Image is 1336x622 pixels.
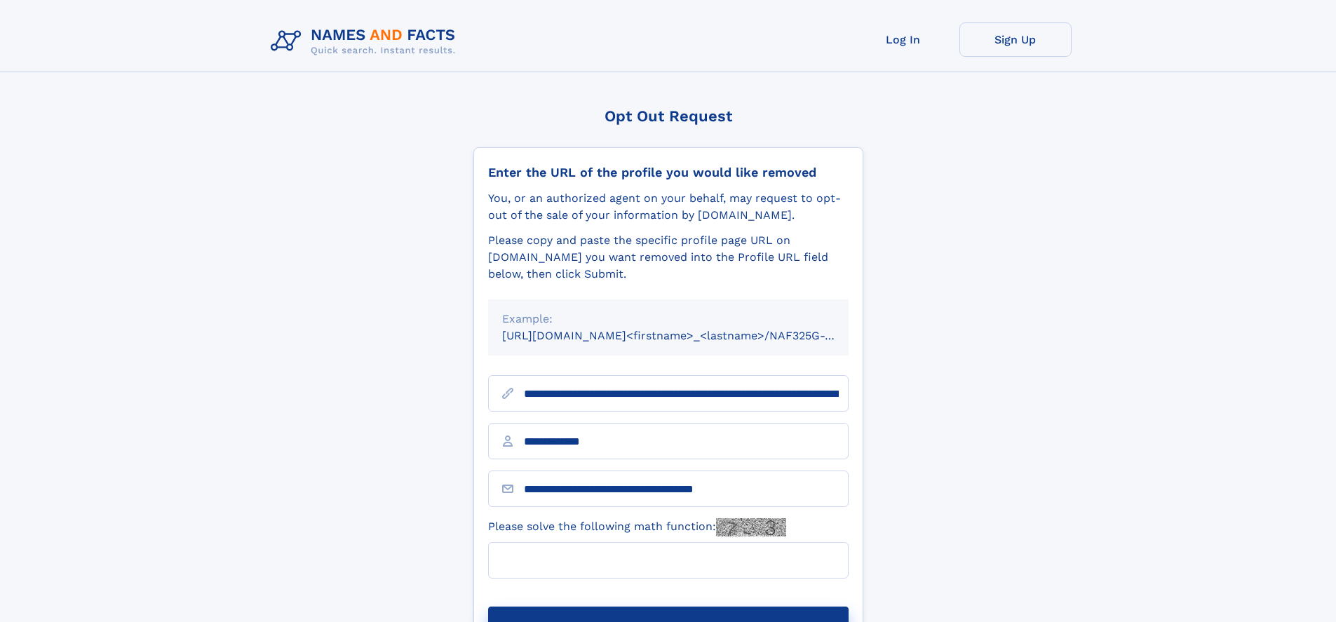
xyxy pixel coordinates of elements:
[265,22,467,60] img: Logo Names and Facts
[488,165,849,180] div: Enter the URL of the profile you would like removed
[473,107,863,125] div: Opt Out Request
[488,232,849,283] div: Please copy and paste the specific profile page URL on [DOMAIN_NAME] you want removed into the Pr...
[959,22,1072,57] a: Sign Up
[847,22,959,57] a: Log In
[488,518,786,536] label: Please solve the following math function:
[502,329,875,342] small: [URL][DOMAIN_NAME]<firstname>_<lastname>/NAF325G-xxxxxxxx
[502,311,835,327] div: Example:
[488,190,849,224] div: You, or an authorized agent on your behalf, may request to opt-out of the sale of your informatio...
